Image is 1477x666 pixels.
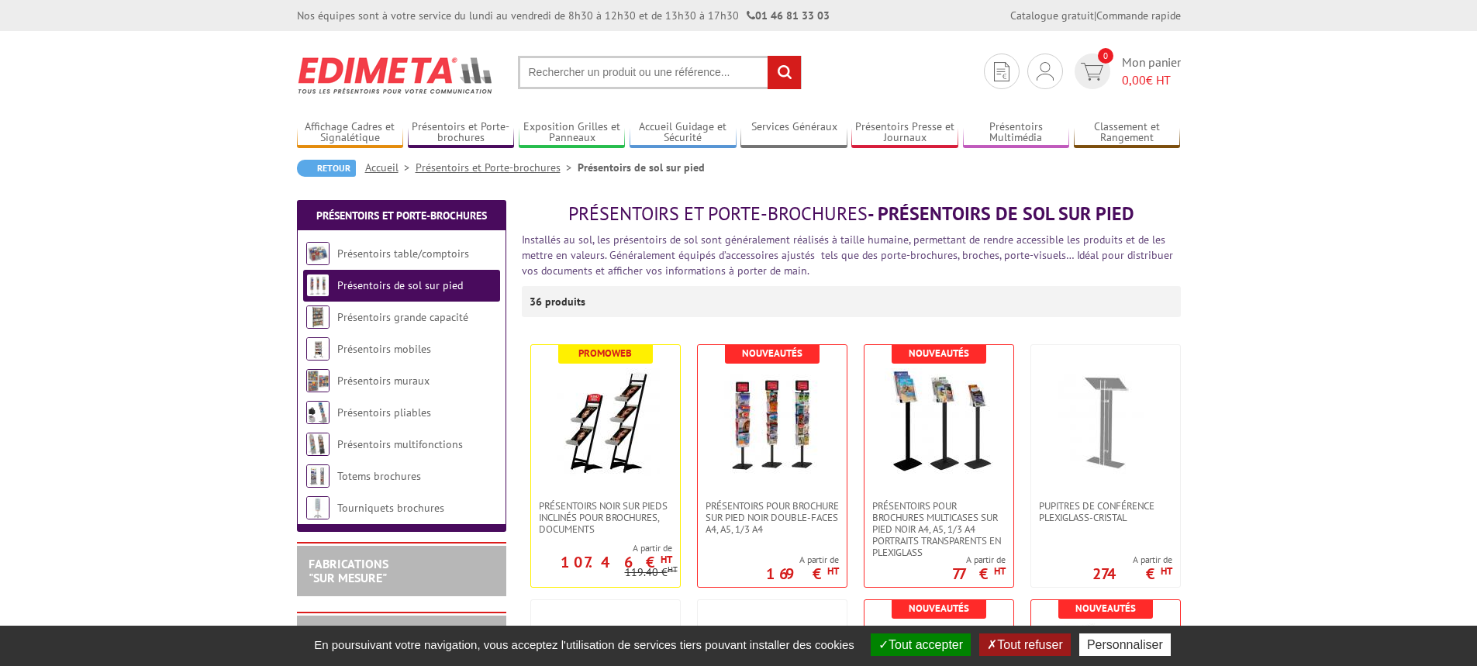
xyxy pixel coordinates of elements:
span: € HT [1122,71,1181,89]
img: Présentoirs muraux [306,369,330,392]
a: Catalogue gratuit [1010,9,1094,22]
input: Rechercher un produit ou une référence... [518,56,802,89]
a: Présentoirs pour brochures multicases sur pied NOIR A4, A5, 1/3 A4 Portraits transparents en plex... [864,500,1013,558]
span: 0 [1098,48,1113,64]
a: Retour [297,160,356,177]
a: Accueil [365,160,416,174]
a: Affichage Cadres et Signalétique [297,120,404,146]
p: 274 € [1092,569,1172,578]
strong: 01 46 81 33 03 [747,9,830,22]
a: devis rapide 0 Mon panier 0,00€ HT [1071,53,1181,89]
a: Présentoirs muraux [337,374,430,388]
span: Pupitres de conférence plexiglass-cristal [1039,500,1172,523]
a: Présentoirs Presse et Journaux [851,120,958,146]
div: Nos équipes sont à votre service du lundi au vendredi de 8h30 à 12h30 et de 13h30 à 17h30 [297,8,830,23]
a: Présentoirs grande capacité [337,310,468,324]
b: Nouveautés [742,347,802,360]
a: Exposition Grilles et Panneaux [519,120,626,146]
p: 119.40 € [625,567,678,578]
a: Services Généraux [740,120,847,146]
a: Présentoirs et Porte-brochures [316,209,487,223]
a: Présentoirs pour brochure sur pied NOIR double-faces A4, A5, 1/3 A4 [698,500,847,535]
div: | [1010,8,1181,23]
a: Présentoirs Multimédia [963,120,1070,146]
span: Présentoirs et Porte-brochures [568,202,868,226]
a: Présentoirs et Porte-brochures [408,120,515,146]
img: Présentoirs pour brochure sur pied NOIR double-faces A4, A5, 1/3 A4 [718,368,826,477]
span: A partir de [1092,554,1172,566]
a: Présentoirs NOIR sur pieds inclinés pour brochures, documents [531,500,680,535]
b: Promoweb [578,347,632,360]
img: Présentoirs multifonctions [306,433,330,456]
a: Présentoirs table/comptoirs [337,247,469,261]
button: Personnaliser (fenêtre modale) [1079,633,1171,656]
span: Présentoirs pour brochure sur pied NOIR double-faces A4, A5, 1/3 A4 [706,500,839,535]
font: Installés au sol, les présentoirs de sol sont généralement réalisés à taille humaine, permettant ... [522,233,1173,278]
img: devis rapide [994,62,1009,81]
a: Tourniquets brochures [337,501,444,515]
img: Présentoirs grande capacité [306,305,330,329]
sup: HT [827,564,839,578]
input: rechercher [768,56,801,89]
sup: HT [668,564,678,575]
button: Tout refuser [979,633,1070,656]
a: Accueil Guidage et Sécurité [630,120,737,146]
img: Présentoirs table/comptoirs [306,242,330,265]
img: Présentoirs de sol sur pied [306,274,330,297]
sup: HT [1161,564,1172,578]
p: 77 € [952,569,1006,578]
img: Edimeta [297,47,495,104]
span: 0,00 [1122,72,1146,88]
img: Présentoirs mobiles [306,337,330,361]
b: Nouveautés [909,347,969,360]
p: 107.46 € [561,557,672,567]
a: Présentoirs et Porte-brochures [416,160,578,174]
span: A partir de [952,554,1006,566]
p: 36 produits [530,286,588,317]
img: Pupitres de conférence plexiglass-cristal [1051,368,1160,477]
img: Totems brochures [306,464,330,488]
a: Commande rapide [1096,9,1181,22]
img: Tourniquets brochures [306,496,330,519]
b: Nouveautés [1075,602,1136,615]
img: Présentoirs pour brochures multicases sur pied NOIR A4, A5, 1/3 A4 Portraits transparents en plex... [885,368,993,477]
span: A partir de [531,542,672,554]
h1: - Présentoirs de sol sur pied [522,204,1181,224]
sup: HT [994,564,1006,578]
sup: HT [661,553,672,566]
img: Présentoirs pliables [306,401,330,424]
img: Présentoirs NOIR sur pieds inclinés pour brochures, documents [551,368,660,476]
a: FABRICATIONS"Sur Mesure" [309,556,388,585]
span: Mon panier [1122,53,1181,89]
span: A partir de [766,554,839,566]
a: Présentoirs multifonctions [337,437,463,451]
span: Présentoirs pour brochures multicases sur pied NOIR A4, A5, 1/3 A4 Portraits transparents en plex... [872,500,1006,558]
p: 169 € [766,569,839,578]
a: Présentoirs de sol sur pied [337,278,463,292]
a: Présentoirs pliables [337,405,431,419]
img: devis rapide [1037,62,1054,81]
a: Pupitres de conférence plexiglass-cristal [1031,500,1180,523]
button: Tout accepter [871,633,971,656]
a: Totems brochures [337,469,421,483]
a: Présentoirs mobiles [337,342,431,356]
b: Nouveautés [909,602,969,615]
span: Présentoirs NOIR sur pieds inclinés pour brochures, documents [539,500,672,535]
span: En poursuivant votre navigation, vous acceptez l'utilisation de services tiers pouvant installer ... [306,638,862,651]
a: Classement et Rangement [1074,120,1181,146]
img: devis rapide [1081,63,1103,81]
li: Présentoirs de sol sur pied [578,160,705,175]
